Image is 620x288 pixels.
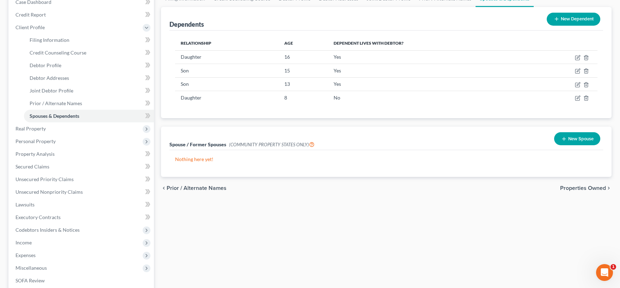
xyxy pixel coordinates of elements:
span: (COMMUNITY PROPERTY STATES ONLY) [229,142,315,147]
td: Yes [328,77,528,91]
span: Credit Counseling Course [30,50,86,56]
td: 15 [279,64,328,77]
span: Lawsuits [15,201,35,207]
td: 16 [279,50,328,64]
a: Secured Claims [10,160,154,173]
td: 8 [279,91,328,104]
td: No [328,91,528,104]
th: Dependent lives with debtor? [328,36,528,50]
span: Personal Property [15,138,56,144]
button: chevron_left Prior / Alternate Names [161,185,227,191]
a: Unsecured Nonpriority Claims [10,186,154,198]
span: 1 [610,264,616,270]
th: Age [279,36,328,50]
button: New Dependent [547,13,600,26]
span: Spouses & Dependents [30,113,79,119]
span: Unsecured Priority Claims [15,176,74,182]
span: Income [15,239,32,245]
span: Filing Information [30,37,69,43]
iframe: Intercom live chat [596,264,613,281]
span: Expenses [15,252,36,258]
td: Daughter [175,91,279,104]
td: Yes [328,50,528,64]
span: Real Property [15,126,46,132]
a: Credit Report [10,8,154,21]
a: Debtor Addresses [24,72,154,84]
a: Prior / Alternate Names [24,97,154,110]
a: Joint Debtor Profile [24,84,154,97]
i: chevron_right [606,185,612,191]
i: chevron_left [161,185,167,191]
a: Credit Counseling Course [24,46,154,59]
span: Miscellaneous [15,265,47,271]
th: Relationship [175,36,279,50]
span: Spouse / Former Spouses [169,141,226,147]
span: Executory Contracts [15,214,61,220]
button: Properties Owned chevron_right [560,185,612,191]
div: Dependents [169,20,204,28]
span: Properties Owned [560,185,606,191]
td: Yes [328,64,528,77]
td: Son [175,77,279,91]
span: Prior / Alternate Names [167,185,227,191]
a: Lawsuits [10,198,154,211]
button: New Spouse [554,132,600,145]
td: 13 [279,77,328,91]
p: Nothing here yet! [175,156,597,163]
span: Credit Report [15,12,46,18]
a: SOFA Review [10,274,154,287]
a: Debtor Profile [24,59,154,72]
span: Joint Debtor Profile [30,88,73,94]
a: Spouses & Dependents [24,110,154,122]
span: SOFA Review [15,277,45,283]
span: Prior / Alternate Names [30,100,82,106]
span: Client Profile [15,24,45,30]
a: Unsecured Priority Claims [10,173,154,186]
span: Codebtors Insiders & Notices [15,227,80,233]
td: Daughter [175,50,279,64]
span: Debtor Addresses [30,75,69,81]
span: Unsecured Nonpriority Claims [15,189,83,195]
a: Executory Contracts [10,211,154,224]
span: Property Analysis [15,151,55,157]
a: Property Analysis [10,148,154,160]
a: Filing Information [24,34,154,46]
td: Son [175,64,279,77]
span: Debtor Profile [30,62,61,68]
span: Secured Claims [15,164,49,169]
